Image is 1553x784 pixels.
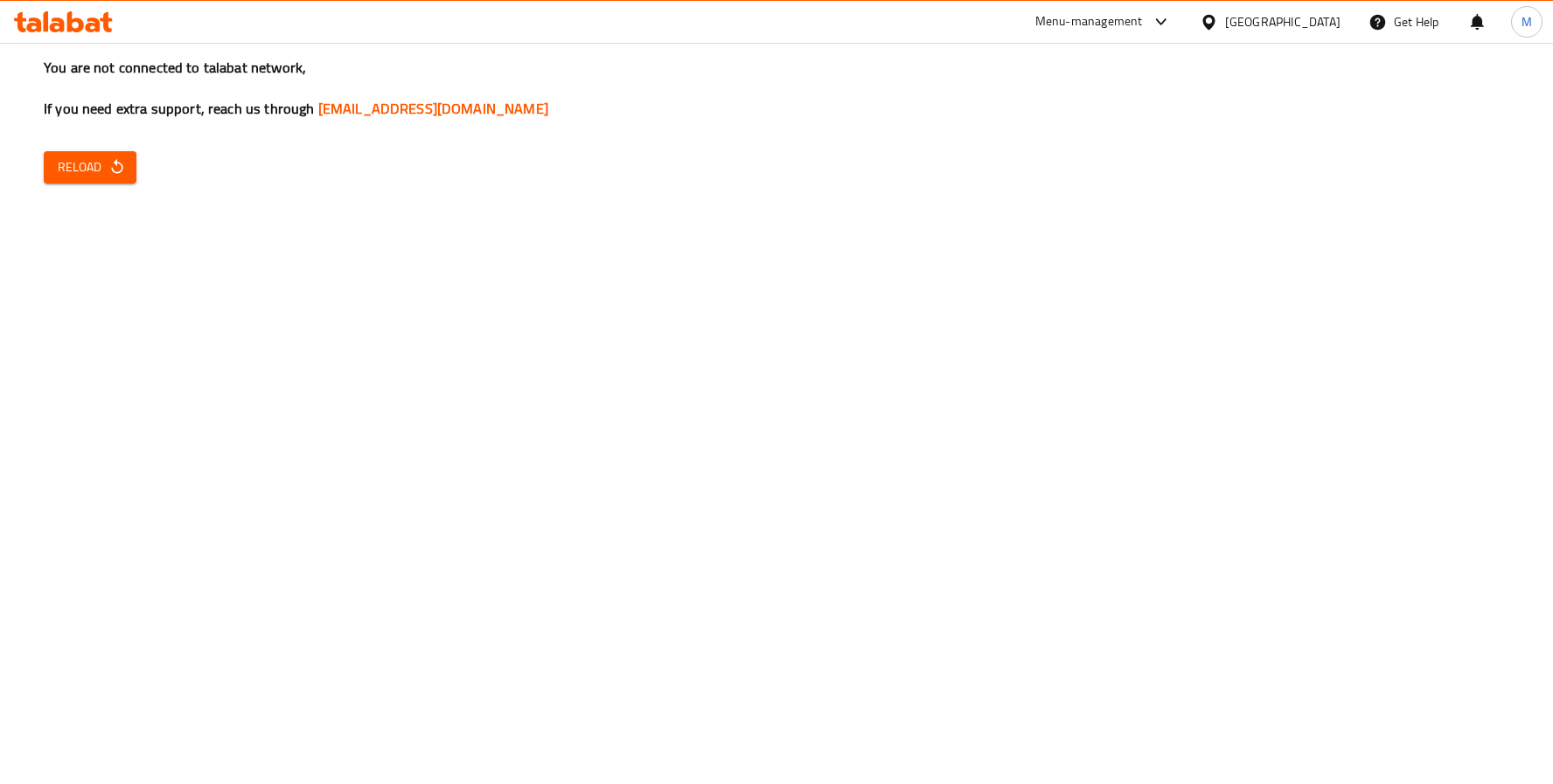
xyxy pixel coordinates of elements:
[44,58,1509,119] h3: You are not connected to talabat network, If you need extra support, reach us through
[1225,12,1341,31] div: [GEOGRAPHIC_DATA]
[1035,11,1143,32] div: Menu-management
[58,156,122,178] span: Reload
[1522,12,1532,31] span: M
[318,95,548,121] a: [EMAIL_ADDRESS][DOMAIN_NAME]
[44,151,136,184] button: Reload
